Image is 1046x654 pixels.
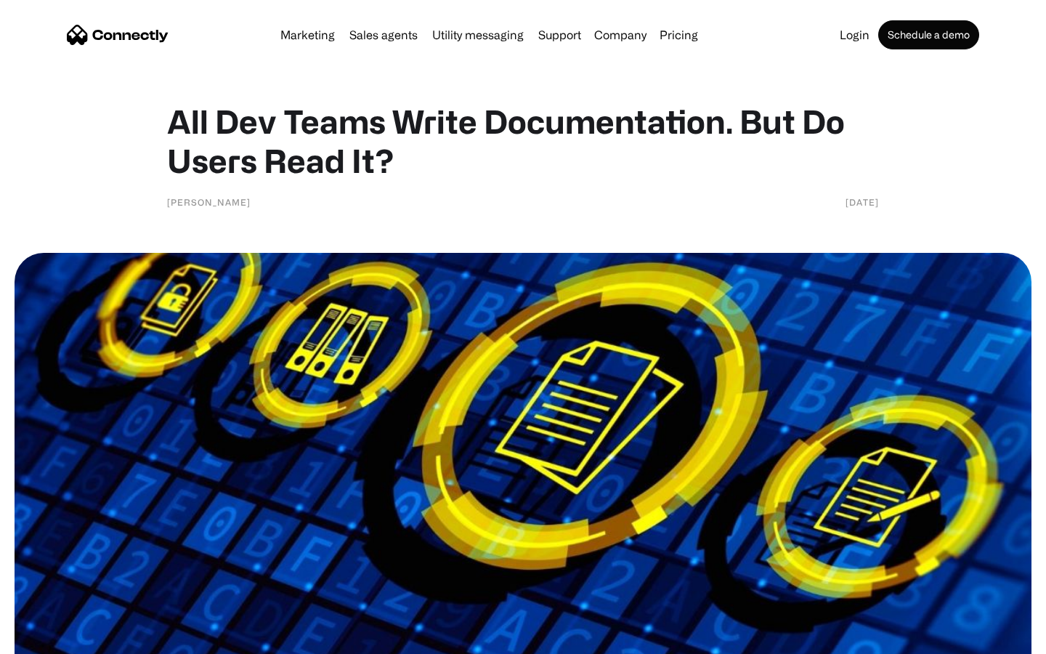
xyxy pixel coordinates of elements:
[275,29,341,41] a: Marketing
[846,195,879,209] div: [DATE]
[594,25,646,45] div: Company
[654,29,704,41] a: Pricing
[532,29,587,41] a: Support
[878,20,979,49] a: Schedule a demo
[834,29,875,41] a: Login
[167,102,879,180] h1: All Dev Teams Write Documentation. But Do Users Read It?
[426,29,530,41] a: Utility messaging
[344,29,423,41] a: Sales agents
[167,195,251,209] div: [PERSON_NAME]
[15,629,87,649] aside: Language selected: English
[29,629,87,649] ul: Language list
